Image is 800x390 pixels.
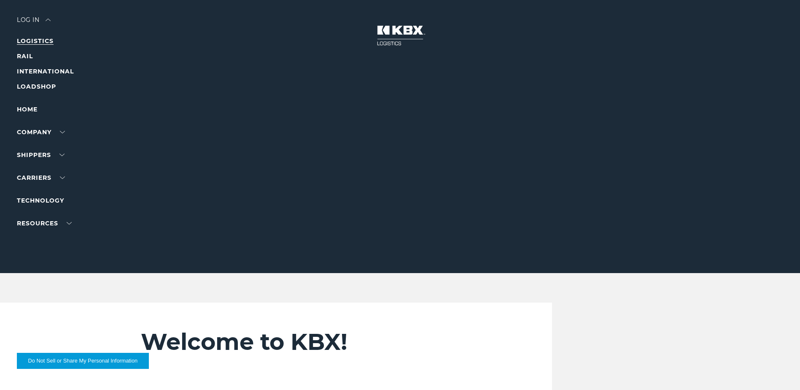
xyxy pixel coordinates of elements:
a: LOADSHOP [17,83,56,90]
a: SHIPPERS [17,151,65,159]
a: INTERNATIONAL [17,68,74,75]
a: Technology [17,197,64,204]
button: Do Not Sell or Share My Personal Information [17,353,149,369]
div: Log in [17,17,51,29]
a: RESOURCES [17,219,72,227]
a: Company [17,128,65,136]
a: Carriers [17,174,65,181]
iframe: Chat Widget [758,349,800,390]
a: LOGISTICS [17,37,54,45]
img: arrow [46,19,51,21]
h2: Welcome to KBX! [141,328,501,356]
a: Home [17,106,38,113]
img: kbx logo [369,17,432,54]
a: RAIL [17,52,33,60]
